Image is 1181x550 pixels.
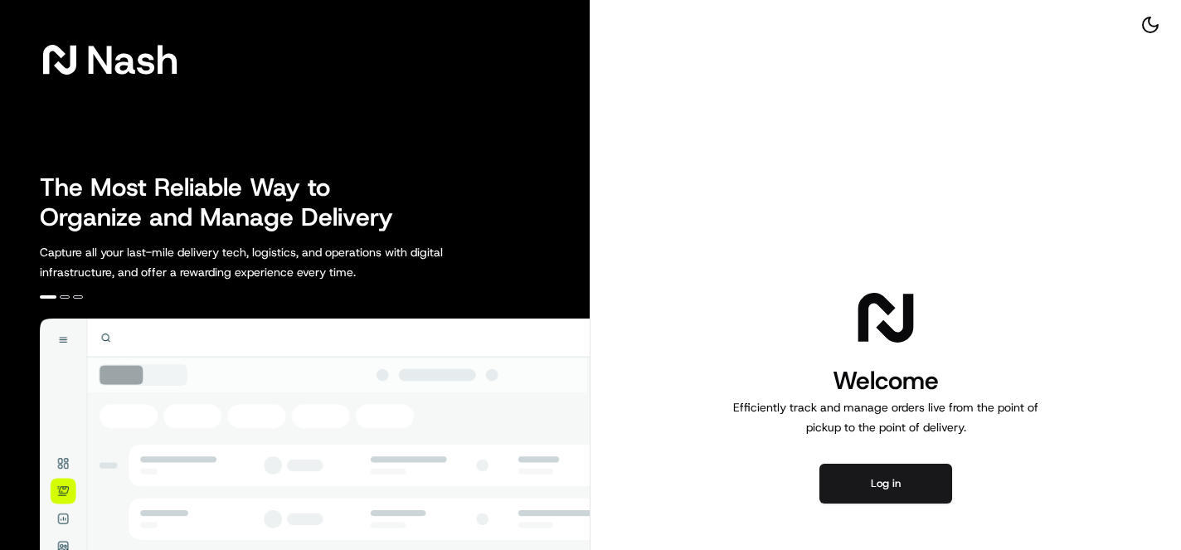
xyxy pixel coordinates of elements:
button: Log in [819,464,952,504]
h1: Welcome [727,364,1045,397]
p: Efficiently track and manage orders live from the point of pickup to the point of delivery. [727,397,1045,437]
p: Capture all your last-mile delivery tech, logistics, and operations with digital infrastructure, ... [40,242,518,282]
span: Nash [86,43,178,76]
h2: The Most Reliable Way to Organize and Manage Delivery [40,173,411,232]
